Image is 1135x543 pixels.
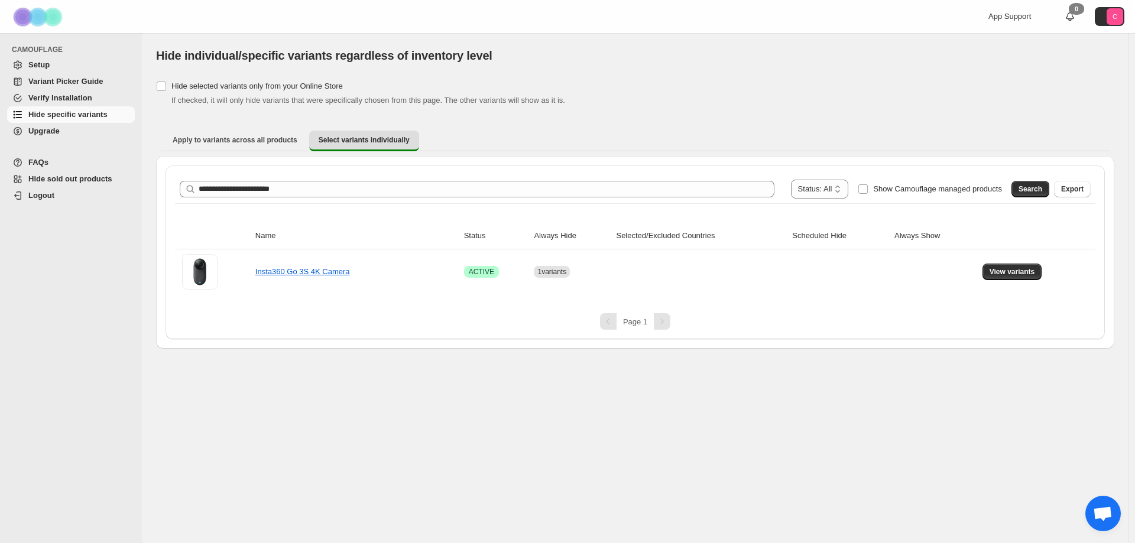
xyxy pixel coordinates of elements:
th: Scheduled Hide [789,223,891,249]
span: Select variants individually [319,135,410,145]
a: 0 [1064,11,1076,22]
img: Camouflage [9,1,69,33]
th: Always Show [891,223,979,249]
span: FAQs [28,158,48,167]
span: Verify Installation [28,93,92,102]
span: Hide individual/specific variants regardless of inventory level [156,49,492,62]
span: Hide specific variants [28,110,108,119]
a: Setup [7,57,135,73]
span: CAMOUFLAGE [12,45,136,54]
span: 1 variants [537,268,566,276]
span: Page 1 [623,317,647,326]
span: View variants [990,267,1035,277]
span: Export [1061,184,1084,194]
span: Search [1019,184,1042,194]
span: Logout [28,191,54,200]
span: Hide sold out products [28,174,112,183]
a: Logout [7,187,135,204]
button: Search [1011,181,1049,197]
button: Apply to variants across all products [163,131,307,149]
span: Setup [28,60,50,69]
th: Status [461,223,531,249]
span: Show Camouflage managed products [873,184,1002,193]
img: Insta360 Go 3S 4K Camera [182,254,218,290]
span: ACTIVE [469,267,494,277]
a: Verify Installation [7,90,135,106]
button: View variants [982,264,1042,280]
a: 打開聊天 [1085,496,1121,531]
span: App Support [988,12,1031,21]
th: Selected/Excluded Countries [612,223,789,249]
div: Select variants individually [156,156,1114,349]
a: Hide specific variants [7,106,135,123]
a: Variant Picker Guide [7,73,135,90]
button: Select variants individually [309,131,419,151]
a: FAQs [7,154,135,171]
span: Apply to variants across all products [173,135,297,145]
span: If checked, it will only hide variants that were specifically chosen from this page. The other va... [171,96,565,105]
nav: Pagination [175,313,1095,330]
th: Always Hide [530,223,612,249]
a: Upgrade [7,123,135,139]
span: Upgrade [28,126,60,135]
span: Variant Picker Guide [28,77,103,86]
button: Export [1054,181,1091,197]
a: Hide sold out products [7,171,135,187]
div: 0 [1069,3,1084,15]
span: Hide selected variants only from your Online Store [171,82,343,90]
button: Avatar with initials C [1095,7,1124,26]
a: Insta360 Go 3S 4K Camera [255,267,350,276]
text: C [1113,13,1117,20]
th: Name [252,223,461,249]
span: Avatar with initials C [1107,8,1123,25]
